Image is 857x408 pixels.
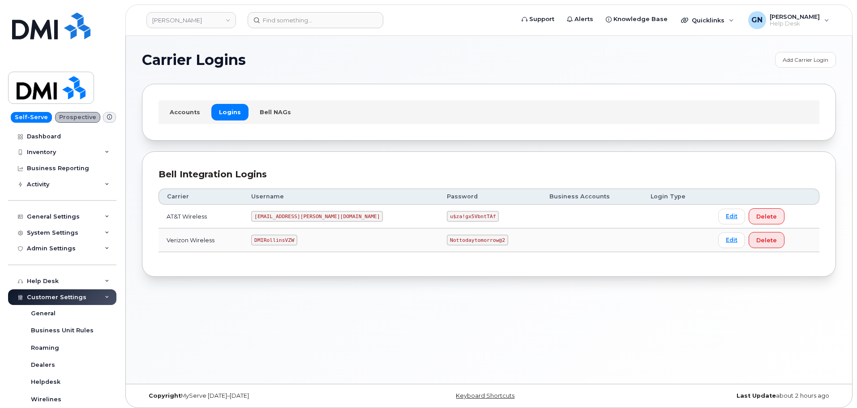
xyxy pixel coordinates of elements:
[142,392,373,399] div: MyServe [DATE]–[DATE]
[447,211,499,222] code: u$za!gx5VbntTAf
[159,205,243,228] td: AT&T Wireless
[251,211,383,222] code: [EMAIL_ADDRESS][PERSON_NAME][DOMAIN_NAME]
[718,232,745,248] a: Edit
[749,208,784,224] button: Delete
[541,189,643,205] th: Business Accounts
[142,53,246,67] span: Carrier Logins
[447,235,508,245] code: Nottodaytomorrow@2
[718,209,745,224] a: Edit
[243,189,439,205] th: Username
[439,189,541,205] th: Password
[756,212,777,221] span: Delete
[737,392,776,399] strong: Last Update
[159,168,819,181] div: Bell Integration Logins
[749,232,784,248] button: Delete
[775,52,836,68] a: Add Carrier Login
[756,236,777,245] span: Delete
[159,228,243,252] td: Verizon Wireless
[149,392,181,399] strong: Copyright
[159,189,243,205] th: Carrier
[162,104,208,120] a: Accounts
[643,189,710,205] th: Login Type
[456,392,514,399] a: Keyboard Shortcuts
[211,104,249,120] a: Logins
[604,392,836,399] div: about 2 hours ago
[252,104,299,120] a: Bell NAGs
[251,235,297,245] code: DMIRollinsVZW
